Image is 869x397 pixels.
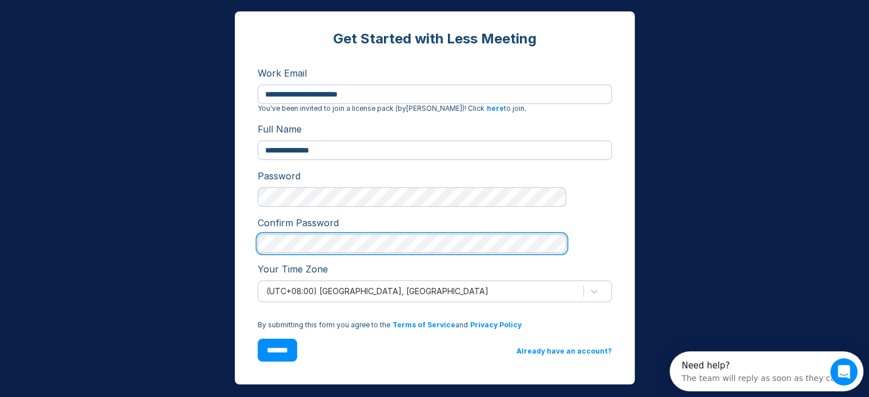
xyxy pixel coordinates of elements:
[5,5,205,36] div: Open Intercom Messenger
[470,320,522,329] a: Privacy Policy
[12,19,171,31] div: The team will reply as soon as they can
[12,10,171,19] div: Need help?
[830,358,858,386] iframe: Intercom live chat
[258,122,612,136] div: Full Name
[258,262,612,276] div: Your Time Zone
[258,30,612,48] div: Get Started with Less Meeting
[258,216,612,230] div: Confirm Password
[406,104,462,113] span: [PERSON_NAME]
[516,347,612,355] a: Already have an account?
[258,66,612,80] div: Work Email
[487,104,504,113] a: here
[670,351,863,391] iframe: Intercom live chat discovery launcher
[258,169,612,183] div: Password
[258,320,612,330] div: By submitting this form you agree to the and
[258,104,612,113] div: You've been invited to join a license pack (by )! Click to join.
[393,320,455,329] a: Terms of Service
